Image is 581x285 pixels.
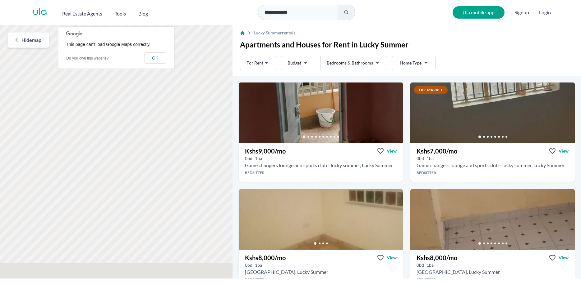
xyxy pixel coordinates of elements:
h2: Tools [115,10,126,17]
h4: Bedsitter [239,277,403,282]
button: OK [144,52,166,64]
a: Do you own this website? [66,56,108,60]
span: Off Market [414,86,448,94]
button: Login [539,9,551,16]
span: This page can't load Google Maps correctly. [66,42,150,47]
h2: Bedsitter for rent in Lucky Summer - Kshs 8,000/mo -JJ Apartment, Nairobi, Kenya, Nairobi county [417,268,500,276]
h5: 0 bedrooms [417,262,424,268]
span: Home Type [400,60,422,66]
button: Home Type [392,56,436,70]
img: Bedsitter for rent - Kshs 8,000/mo - in Lucky Summer around Lucky mart supermarket, Nairobi, Keny... [239,189,403,250]
h4: Bedsitter [410,277,575,282]
span: Lucky Summer rentals [254,30,295,36]
h4: Bedsitter [410,170,575,175]
a: Ula mobile app [453,6,505,19]
nav: Main [62,7,160,17]
button: For Rent [240,56,276,70]
h5: 1 bathrooms [255,155,262,162]
button: Real Estate Agents [62,7,102,17]
h2: Bedsitter for rent in Lucky Summer - Kshs 7,000/mo -Game changers lounge and sports club - lucky ... [417,162,565,169]
h2: Real Estate Agents [62,10,102,17]
h2: Bedsitter for rent in Lucky Summer - Kshs 9,000/mo -Game changers lounge and sports club - lucky ... [245,162,393,169]
h2: Bedsitter for rent in Lucky Summer - Kshs 8,000/mo -Lucky mart supermarket, Nairobi, Kenya, Nairo... [245,268,328,276]
span: View [559,148,569,154]
h3: Kshs 8,000 /mo [417,253,457,262]
img: Bedsitter for rent - Kshs 7,000/mo - in Lucky Summer behind Game changers lounge and sports club ... [410,82,575,143]
span: View [387,148,397,154]
h1: Apartments and Houses for Rent in Lucky Summer [240,40,574,50]
h5: 0 bedrooms [245,262,252,268]
span: View [559,255,569,261]
a: Kshs7,000/moViewView property in detail0bd 1ba Game changers lounge and sports club - lucky summe... [410,143,575,182]
h5: 1 bathrooms [427,262,434,268]
span: Signup [514,6,529,19]
span: Bedrooms & Bathrooms [327,60,373,66]
h3: Kshs 8,000 /mo [245,253,286,262]
img: Bedsitter for rent - Kshs 8,000/mo - in Lucky Summer opposite JJ Apartment, Nairobi, Kenya, Nairo... [410,189,575,250]
h5: 0 bedrooms [417,155,424,162]
h5: 0 bedrooms [245,155,252,162]
img: Bedsitter for rent - Kshs 9,000/mo - in Lucky Summer behind Game changers lounge and sports club ... [239,82,403,143]
h3: Kshs 9,000 /mo [245,147,286,155]
h5: 1 bathrooms [255,262,262,268]
h5: 1 bathrooms [427,155,434,162]
span: Budget [288,60,301,66]
h3: Kshs 7,000 /mo [417,147,457,155]
button: Tools [115,7,126,17]
span: Hide map [21,36,41,44]
span: View [387,255,397,261]
h4: Bedsitter [239,170,403,175]
a: Blog [138,7,148,17]
span: For Rent [247,60,263,66]
h2: Blog [138,10,148,17]
a: ula [33,7,47,18]
a: Kshs9,000/moViewView property in detail0bd 1ba Game changers lounge and sports club - lucky summe... [239,143,403,182]
button: Budget [281,56,315,70]
button: Bedrooms & Bathrooms [320,56,387,70]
